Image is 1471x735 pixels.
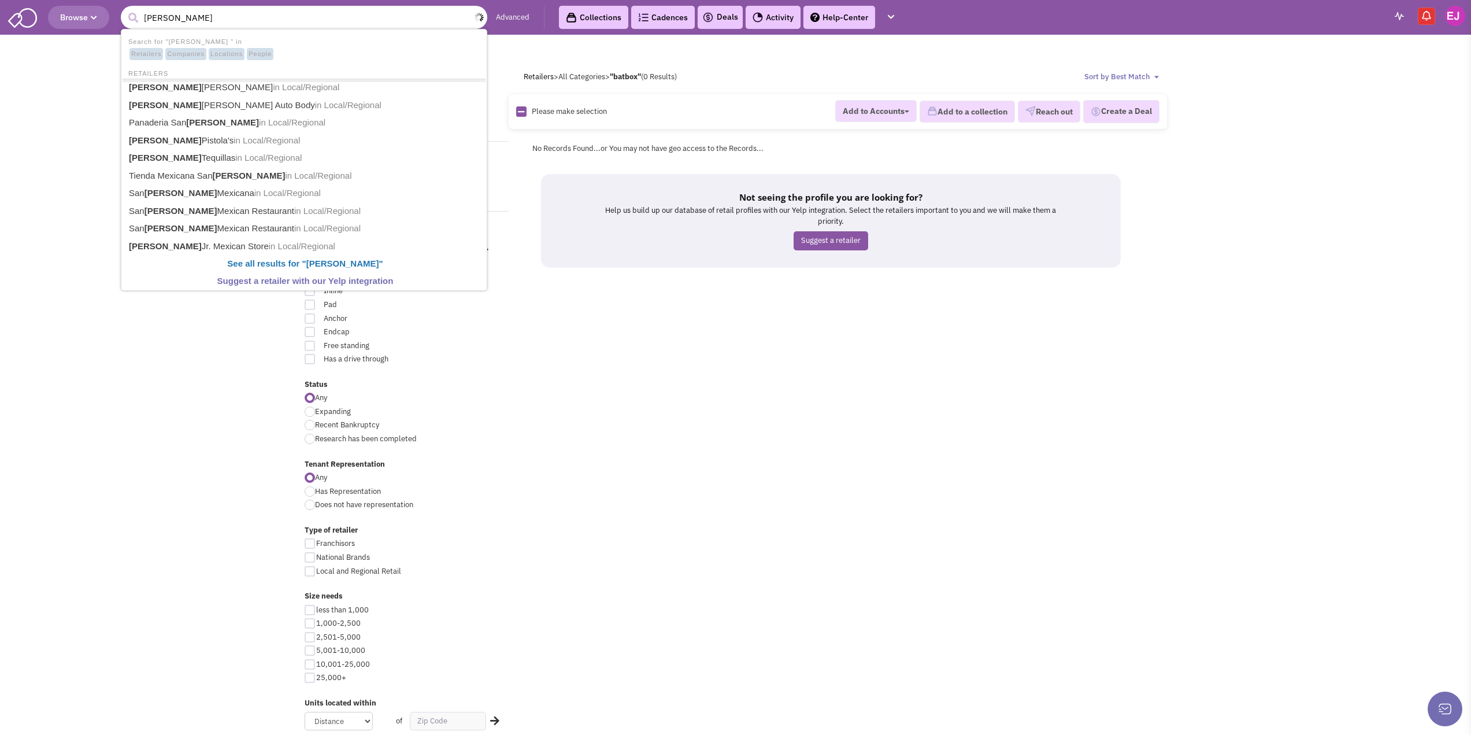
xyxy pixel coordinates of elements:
b: "batbox" [610,72,641,82]
span: Companies [165,48,206,61]
span: 10,001-25,000 [316,659,370,669]
a: San[PERSON_NAME]Mexican Restaurantin Local/Regional [125,220,485,237]
b: [PERSON_NAME] [129,82,202,92]
a: Deals [702,10,738,24]
button: Add to Accounts [835,100,917,122]
span: National Brands [316,552,370,562]
span: > [605,72,610,82]
span: in Local/Regional [235,153,302,162]
a: Panaderia San[PERSON_NAME]in Local/Regional [125,115,485,131]
span: Has Representation [315,486,381,496]
h5: Not seeing the profile you are looking for? [599,191,1063,203]
span: Anchor [316,313,444,324]
b: [PERSON_NAME] [144,223,217,233]
span: in Local/Regional [273,82,339,92]
b: [PERSON_NAME] [129,100,202,110]
b: [PERSON_NAME] [129,153,202,162]
span: Has a drive through [316,354,444,365]
img: icon-collection-lavender.png [927,106,938,116]
span: Does not have representation [315,500,413,509]
a: [PERSON_NAME][PERSON_NAME]in Local/Regional [125,79,485,96]
img: icon-deals.svg [702,10,714,24]
span: No Records Found...or You may not have geo access to the Records... [532,143,764,153]
img: Activity.png [753,12,763,23]
b: Suggest a retailer with our Yelp integration [217,276,394,286]
a: See all results for "[PERSON_NAME]" [125,256,485,272]
a: Cadences [631,6,695,29]
a: Retailers [524,72,554,82]
span: 25,000+ [316,673,346,682]
span: Research has been completed [315,434,417,444]
b: [PERSON_NAME] [144,188,217,198]
button: Create a Deal [1083,100,1159,123]
b: [PERSON_NAME] [129,241,202,251]
span: All Categories (0 Results) [558,72,677,82]
span: > [554,72,558,82]
label: Tenant Representation [305,459,509,470]
span: in Local/Regional [294,223,361,233]
span: Inline [316,286,444,297]
b: [PERSON_NAME] [186,117,259,127]
a: Collections [559,6,628,29]
span: Endcap [316,327,444,338]
a: Help-Center [803,6,875,29]
label: Units located within [305,698,509,709]
span: in Local/Regional [254,188,321,198]
div: Search Nearby [483,714,501,729]
a: Suggest a retailer [794,231,868,250]
a: [PERSON_NAME][PERSON_NAME] Auto Bodyin Local/Regional [125,97,485,114]
b: [PERSON_NAME] [129,135,202,145]
a: San[PERSON_NAME]Mexican Restaurantin Local/Regional [125,203,485,220]
img: Cadences_logo.png [638,13,649,21]
span: Any [315,472,327,482]
img: VectorPaper_Plane.png [1025,106,1036,116]
a: Tienda Mexicana San[PERSON_NAME]in Local/Regional [125,168,485,184]
a: Suggest a retailer with our Yelp integration [125,274,485,289]
img: Erin Jarquin [1445,6,1465,26]
span: in Local/Regional [285,171,351,180]
button: Browse [48,6,109,29]
a: Advanced [496,12,529,23]
span: People [247,48,273,61]
span: in Local/Regional [259,117,325,127]
label: Size needs [305,591,509,602]
img: Deal-Dollar.png [1091,105,1101,118]
span: Local and Regional Retail [316,566,401,576]
span: Retailers [129,48,163,61]
span: 1,000-2,500 [316,618,361,628]
span: 2,501-5,000 [316,632,361,642]
label: Status [305,379,509,390]
button: Reach out [1018,101,1080,123]
img: icon-collection-lavender-black.svg [566,12,577,23]
b: [PERSON_NAME] [213,171,286,180]
span: Pad [316,300,444,311]
span: Locations [209,48,244,61]
span: Any [315,393,327,402]
img: Rectangle.png [516,106,527,117]
span: Expanding [315,407,351,416]
span: in Local/Regional [315,100,381,110]
span: in Local/Regional [269,241,335,251]
a: Activity [746,6,801,29]
span: in Local/Regional [294,206,361,216]
span: of [396,716,402,726]
img: SmartAdmin [8,6,37,28]
span: Recent Bankruptcy [315,420,379,430]
label: Type of retailer [305,525,509,536]
b: See all results for " " [227,258,383,268]
li: RETAILERS [123,67,486,79]
span: Free standing [316,341,444,352]
img: help.png [810,13,820,22]
a: [PERSON_NAME]Tequillasin Local/Regional [125,150,485,167]
a: San[PERSON_NAME]Mexicanain Local/Regional [125,185,485,202]
b: [PERSON_NAME] [306,258,379,268]
span: Browse [60,12,97,23]
span: in Local/Regional [234,135,300,145]
input: Search [121,6,487,29]
span: Franchisors [316,538,355,548]
a: [PERSON_NAME]Pistola'sin Local/Regional [125,132,485,149]
button: Add to a collection [920,101,1015,123]
p: Help us build up our database of retail profiles with our Yelp integration. Select the retailers ... [599,205,1063,227]
span: less than 1,000 [316,605,369,615]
